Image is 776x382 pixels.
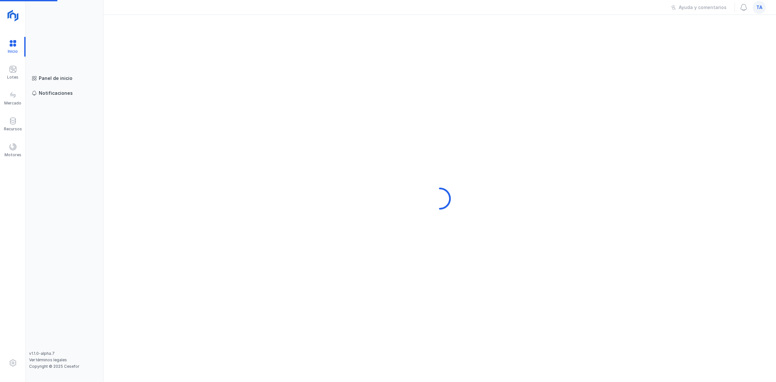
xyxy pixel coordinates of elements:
[29,351,100,356] div: v1.1.0-alpha.7
[29,87,100,99] a: Notificaciones
[39,90,73,96] div: Notificaciones
[756,4,762,11] span: ta
[5,7,21,24] img: logoRight.svg
[4,101,21,106] div: Mercado
[29,72,100,84] a: Panel de inicio
[29,364,100,369] div: Copyright © 2025 Cesefor
[4,126,22,132] div: Recursos
[29,357,67,362] a: Ver términos legales
[667,2,731,13] button: Ayuda y comentarios
[7,75,18,80] div: Lotes
[39,75,72,82] div: Panel de inicio
[679,4,727,11] div: Ayuda y comentarios
[5,152,21,158] div: Motores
